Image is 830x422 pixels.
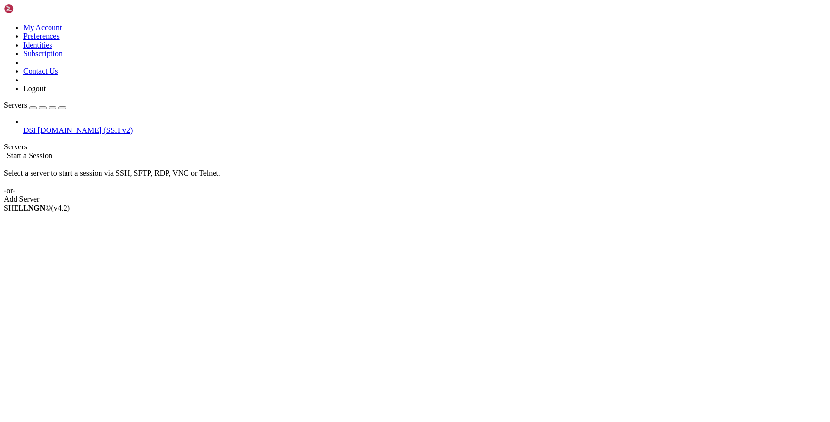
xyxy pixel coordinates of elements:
a: Servers [4,101,66,109]
a: DSI [DOMAIN_NAME] (SSH v2) [23,126,826,135]
img: Shellngn [4,4,60,14]
a: Contact Us [23,67,58,75]
span: [DOMAIN_NAME] (SSH v2) [38,126,133,134]
div: Select a server to start a session via SSH, SFTP, RDP, VNC or Telnet. -or- [4,160,826,195]
a: My Account [23,23,62,32]
a: Preferences [23,32,60,40]
a: Logout [23,84,46,93]
span: DSI [23,126,36,134]
span:  [4,151,7,160]
div: Add Server [4,195,826,204]
a: Identities [23,41,52,49]
li: DSI [DOMAIN_NAME] (SSH v2) [23,117,826,135]
span: Start a Session [7,151,52,160]
div: Servers [4,143,826,151]
span: SHELL © [4,204,70,212]
a: Subscription [23,49,63,58]
span: 4.2.0 [51,204,70,212]
b: NGN [28,204,46,212]
span: Servers [4,101,27,109]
